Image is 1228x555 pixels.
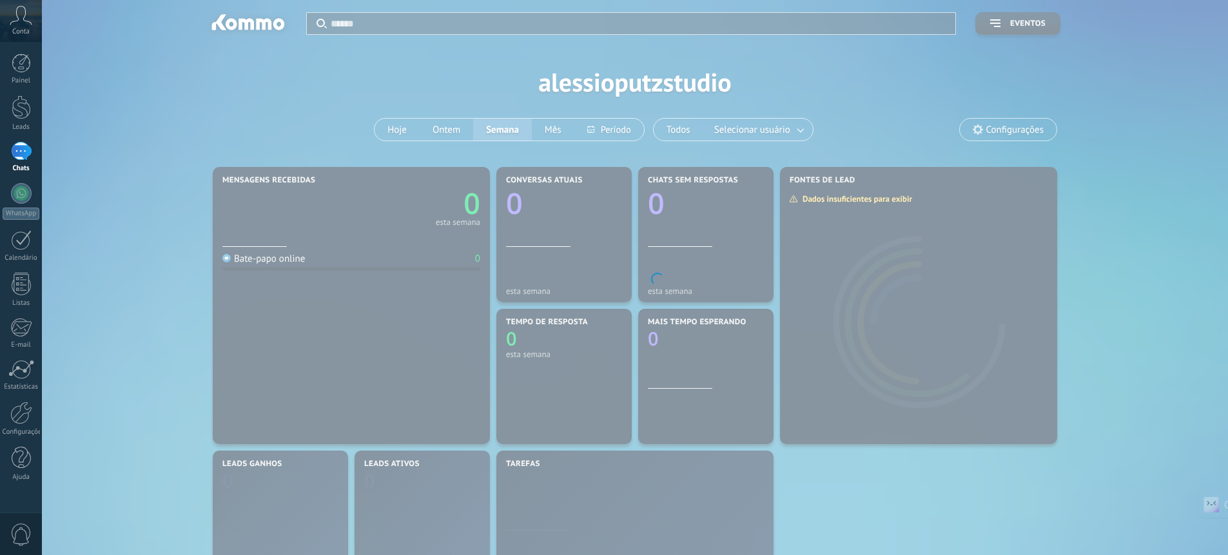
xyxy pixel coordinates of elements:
div: Ajuda [3,473,40,482]
div: Listas [3,299,40,307]
div: WhatsApp [3,208,39,220]
span: Conta [12,28,30,36]
div: Configurações [3,428,40,436]
div: E-mail [3,341,40,349]
div: Painel [3,77,40,85]
div: Estatísticas [3,383,40,391]
div: Leads [3,123,40,131]
div: Calendário [3,254,40,262]
div: Chats [3,164,40,173]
